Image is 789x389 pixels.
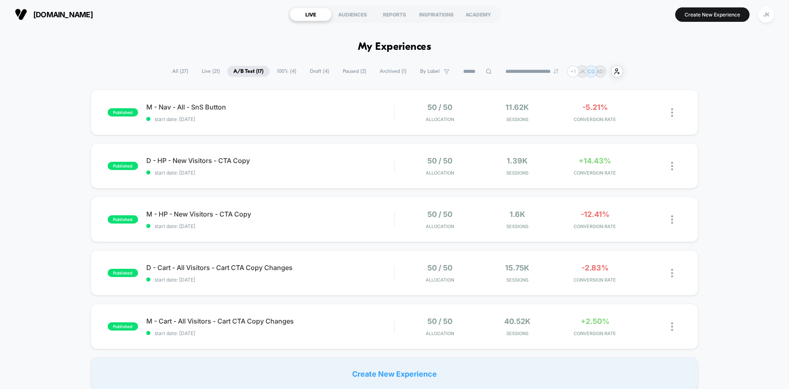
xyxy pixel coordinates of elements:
[12,8,95,21] button: [DOMAIN_NAME]
[427,210,452,219] span: 50 / 50
[427,263,452,272] span: 50 / 50
[758,7,774,23] div: JK
[146,317,394,325] span: M - Cart - All Visitors - Cart CTA Copy Changes
[374,8,415,21] div: REPORTS
[146,103,394,111] span: M - Nav - All - SnS Button
[588,68,595,75] p: CG
[481,224,554,229] span: Sessions
[427,317,452,326] span: 50 / 50
[108,269,138,277] span: published
[510,210,525,219] span: 1.6k
[166,66,194,77] span: All ( 27 )
[579,156,611,165] span: +14.43%
[675,7,750,22] button: Create New Experience
[146,263,394,272] span: D - Cart - All Visitors - Cart CTA Copy Changes
[581,263,609,272] span: -2.83%
[358,41,431,53] h1: My Experiences
[481,331,554,336] span: Sessions
[505,263,529,272] span: 15.75k
[671,108,673,117] img: close
[426,116,454,122] span: Allocation
[146,223,394,229] span: start date: [DATE]
[271,66,302,77] span: 100% ( 4 )
[108,322,138,331] span: published
[507,156,528,165] span: 1.39k
[108,215,138,224] span: published
[481,277,554,283] span: Sessions
[581,317,609,326] span: +2.50%
[290,8,332,21] div: LIVE
[426,224,454,229] span: Allocation
[481,170,554,176] span: Sessions
[582,103,608,112] span: -5.21%
[33,10,93,19] span: [DOMAIN_NAME]
[558,116,632,122] span: CONVERSION RATE
[146,330,394,336] span: start date: [DATE]
[227,66,270,77] span: A/B Test ( 17 )
[146,156,394,165] span: D - HP - New Visitors - CTA Copy
[108,162,138,170] span: published
[554,69,558,74] img: end
[505,103,529,112] span: 11.62k
[146,210,394,218] span: M - HP - New Visitors - CTA Copy
[671,269,673,277] img: close
[457,8,499,21] div: ACADEMY
[504,317,531,326] span: 40.52k
[671,162,673,170] img: close
[332,8,374,21] div: AUDIENCES
[567,65,579,77] div: + 1
[108,108,138,116] span: published
[420,68,440,75] span: By Label
[579,68,585,75] p: JK
[337,66,372,77] span: Paused ( 2 )
[426,170,454,176] span: Allocation
[558,331,632,336] span: CONVERSION RATE
[558,170,632,176] span: CONVERSION RATE
[146,277,394,283] span: start date: [DATE]
[426,331,454,336] span: Allocation
[196,66,226,77] span: Live ( 21 )
[426,277,454,283] span: Allocation
[671,322,673,331] img: close
[558,224,632,229] span: CONVERSION RATE
[15,8,27,21] img: Visually logo
[146,116,394,122] span: start date: [DATE]
[756,6,777,23] button: JK
[304,66,335,77] span: Draft ( 4 )
[427,156,452,165] span: 50 / 50
[558,277,632,283] span: CONVERSION RATE
[374,66,413,77] span: Archived ( 1 )
[146,170,394,176] span: start date: [DATE]
[481,116,554,122] span: Sessions
[581,210,609,219] span: -12.41%
[415,8,457,21] div: INSPIRATIONS
[427,103,452,112] span: 50 / 50
[671,215,673,224] img: close
[597,68,604,75] p: AD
